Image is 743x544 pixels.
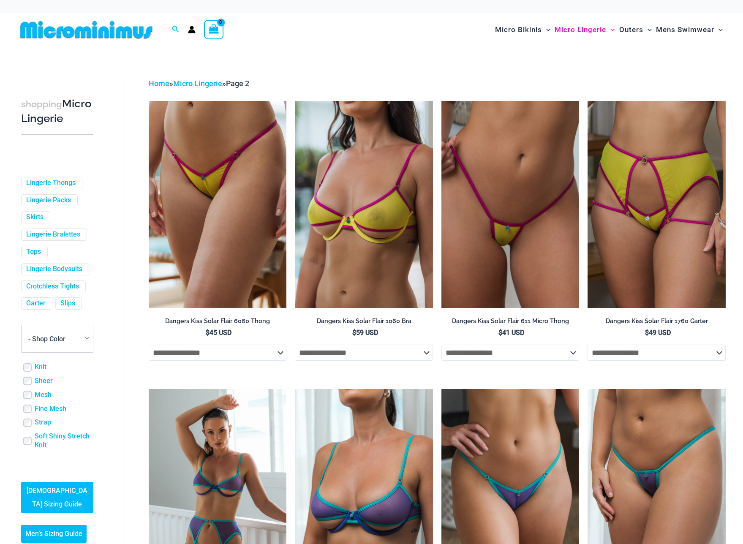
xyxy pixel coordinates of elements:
[149,79,249,88] span: » »
[352,329,378,337] bdi: 59 USD
[21,482,93,513] a: [DEMOGRAPHIC_DATA] Sizing Guide
[204,20,223,39] a: View Shopping Cart, empty
[28,335,65,343] span: - Shop Color
[295,317,433,325] h2: Dangers Kiss Solar Flair 1060 Bra
[26,282,79,291] a: Crotchless Tights
[21,525,87,543] a: Men’s Sizing Guide
[35,432,93,450] a: Soft Shiny Stretch Knit
[26,196,71,205] a: Lingerie Packs
[26,230,80,239] a: Lingerie Bralettes
[295,101,433,308] img: Dangers Kiss Solar Flair 1060 Bra 01
[555,19,606,41] span: Micro Lingerie
[21,99,62,109] span: shopping
[206,329,231,337] bdi: 45 USD
[35,391,52,400] a: Mesh
[22,325,93,352] span: - Shop Color
[441,101,580,308] img: Dangers Kiss Solar Flair 611 Micro 01
[714,19,723,41] span: Menu Toggle
[588,317,726,328] a: Dangers Kiss Solar Flair 1760 Garter
[149,79,169,88] a: Home
[619,19,643,41] span: Outers
[495,19,542,41] span: Micro Bikinis
[26,265,82,274] a: Lingerie Bodysuits
[493,17,552,43] a: Micro BikinisMenu ToggleMenu Toggle
[617,17,654,43] a: OutersMenu ToggleMenu Toggle
[295,101,433,308] a: Dangers Kiss Solar Flair 1060 Bra 01Dangers Kiss Solar Flair 1060 Bra 02Dangers Kiss Solar Flair ...
[606,19,615,41] span: Menu Toggle
[643,19,652,41] span: Menu Toggle
[173,79,222,88] a: Micro Lingerie
[26,179,76,188] a: Lingerie Thongs
[17,20,156,39] img: MM SHOP LOGO FLAT
[26,248,41,256] a: Tops
[295,317,433,328] a: Dangers Kiss Solar Flair 1060 Bra
[498,329,502,337] span: $
[492,16,726,44] nav: Site Navigation
[441,317,580,325] h2: Dangers Kiss Solar Flair 611 Micro Thong
[588,317,726,325] h2: Dangers Kiss Solar Flair 1760 Garter
[588,101,726,308] a: Dangers Kiss Solar Flair 6060 Thong 1760 Garter 03Dangers Kiss Solar Flair 6060 Thong 1760 Garter...
[206,329,210,337] span: $
[645,329,649,337] span: $
[441,101,580,308] a: Dangers Kiss Solar Flair 611 Micro 01Dangers Kiss Solar Flair 611 Micro 02Dangers Kiss Solar Flai...
[149,101,287,308] img: Dangers Kiss Solar Flair 6060 Thong 01
[35,363,46,372] a: Knit
[441,317,580,328] a: Dangers Kiss Solar Flair 611 Micro Thong
[352,329,356,337] span: $
[656,19,714,41] span: Mens Swimwear
[552,17,617,43] a: Micro LingerieMenu ToggleMenu Toggle
[172,24,180,35] a: Search icon link
[26,213,44,222] a: Skirts
[542,19,550,41] span: Menu Toggle
[645,329,671,337] bdi: 49 USD
[60,299,75,308] a: Slips
[21,97,93,126] h3: Micro Lingerie
[35,418,51,427] a: Strap
[226,79,249,88] span: Page 2
[498,329,524,337] bdi: 41 USD
[35,405,66,413] a: Fine Mesh
[188,26,196,33] a: Account icon link
[149,101,287,308] a: Dangers Kiss Solar Flair 6060 Thong 01Dangers Kiss Solar Flair 6060 Thong 02Dangers Kiss Solar Fl...
[654,17,725,43] a: Mens SwimwearMenu ToggleMenu Toggle
[588,101,726,308] img: Dangers Kiss Solar Flair 6060 Thong 1760 Garter 03
[149,317,287,328] a: Dangers Kiss Solar Flair 6060 Thong
[35,377,53,386] a: Sheer
[21,325,93,353] span: - Shop Color
[149,317,287,325] h2: Dangers Kiss Solar Flair 6060 Thong
[26,299,46,308] a: Garter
